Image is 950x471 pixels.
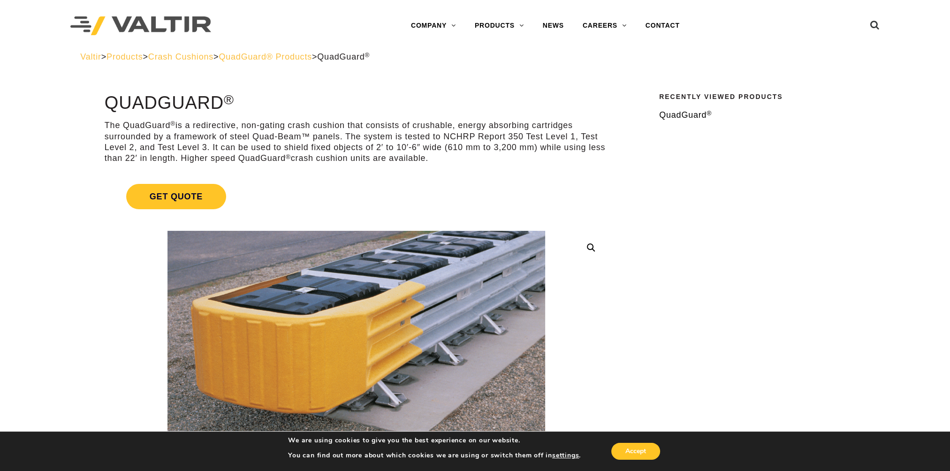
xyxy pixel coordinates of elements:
[288,436,581,445] p: We are using cookies to give you the best experience on our website.
[288,451,581,460] p: You can find out more about which cookies we are using or switch them off in .
[636,16,689,35] a: CONTACT
[659,110,712,120] span: QuadGuard
[659,110,864,121] a: QuadGuard®
[70,16,211,36] img: Valtir
[80,52,870,62] div: > > > >
[105,173,608,220] a: Get Quote
[105,120,608,164] p: The QuadGuard is a redirective, non-gating crash cushion that consists of crushable, energy absor...
[224,92,234,107] sup: ®
[219,52,312,61] a: QuadGuard® Products
[105,93,608,113] h1: QuadGuard
[552,451,579,460] button: settings
[286,153,291,160] sup: ®
[148,52,213,61] a: Crash Cushions
[80,52,101,61] a: Valtir
[707,110,712,117] sup: ®
[106,52,143,61] a: Products
[465,16,533,35] a: PRODUCTS
[126,184,226,209] span: Get Quote
[365,52,370,59] sup: ®
[317,52,370,61] span: QuadGuard
[659,93,864,100] h2: Recently Viewed Products
[533,16,573,35] a: NEWS
[170,120,175,127] sup: ®
[402,16,465,35] a: COMPANY
[573,16,636,35] a: CAREERS
[611,443,660,460] button: Accept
